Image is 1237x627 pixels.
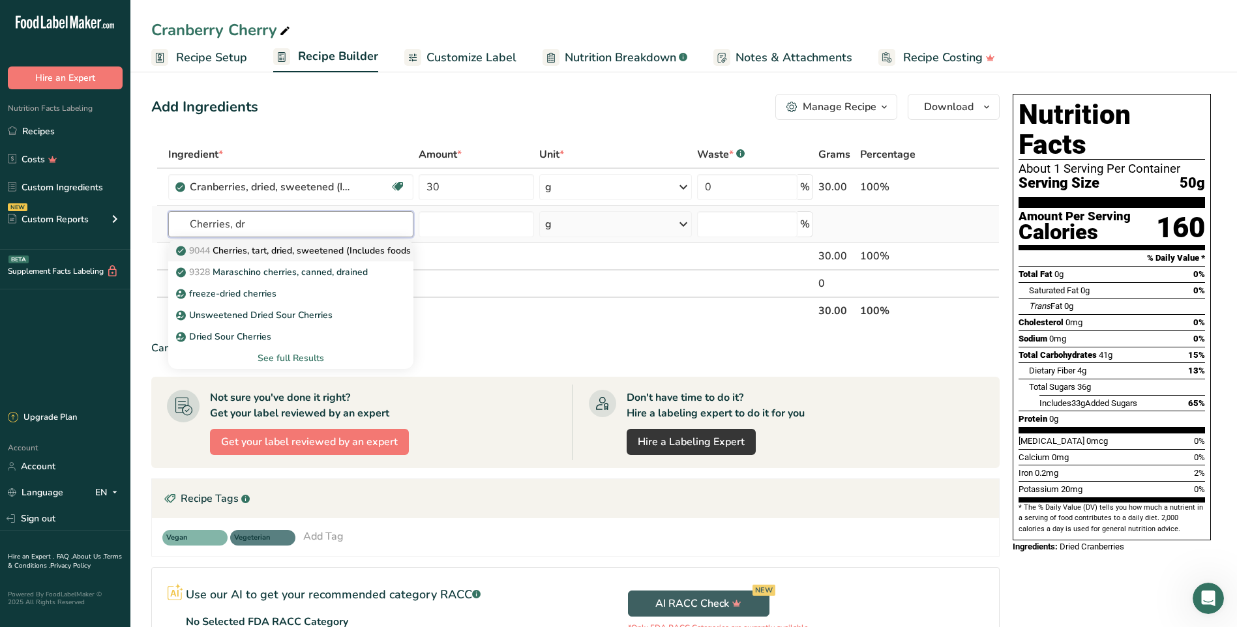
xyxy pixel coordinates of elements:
th: Net Totals [166,297,816,324]
span: Iron [1019,468,1033,478]
a: Hire an Expert . [8,552,54,561]
span: 41g [1099,350,1112,360]
a: Unsweetened Dried Sour Cherries [168,304,413,326]
span: 0% [1193,317,1205,327]
div: Not sure you've done it right? Get your label reviewed by an expert [210,390,389,421]
span: Vegan [166,532,212,544]
span: Customize Label [426,49,516,66]
span: Includes Added Sugars [1039,398,1137,408]
span: 0% [1194,484,1205,494]
span: 0mg [1066,317,1082,327]
span: Ingredient [168,147,223,162]
span: 0mg [1049,334,1066,343]
div: Waste [697,147,745,162]
span: Ingredients: [1013,542,1058,551]
a: Language [8,481,63,504]
span: 0% [1194,452,1205,462]
a: Customize Label [404,43,516,72]
div: NEW [753,585,775,596]
a: Recipe Builder [273,42,378,73]
p: Dried Sour Cherries [179,330,271,343]
span: 13% [1188,366,1205,375]
p: Maraschino cherries, canned, drained [179,265,368,279]
span: 15% [1188,350,1205,360]
div: g [545,216,552,232]
div: Upgrade Plan [8,411,77,424]
span: 0g [1049,414,1058,424]
a: Notes & Attachments [713,43,852,72]
a: freeze-dried cherries [168,283,413,304]
div: About 1 Serving Per Container [1019,162,1205,175]
div: See full Results [179,351,403,365]
div: 100% [860,248,938,264]
th: 30.00 [816,297,857,324]
span: Calcium [1019,452,1050,462]
section: % Daily Value * [1019,250,1205,266]
div: 0 [818,276,855,291]
div: Cranberry Cherry [151,18,293,42]
input: Add Ingredient [168,211,413,237]
h1: Nutrition Facts [1019,100,1205,160]
div: Powered By FoodLabelMaker © 2025 All Rights Reserved [8,591,123,606]
span: 0mcg [1086,436,1108,446]
div: Add Ingredients [151,96,258,118]
span: Recipe Setup [176,49,247,66]
span: 9328 [189,266,210,278]
div: Can't find your ingredient? [151,340,1000,356]
p: freeze-dried cherries [179,287,276,300]
span: Recipe Costing [903,49,983,66]
span: Cholesterol [1019,317,1064,327]
span: Fat [1029,301,1062,311]
span: Sodium [1019,334,1047,343]
p: Cherries, tart, dried, sweetened (Includes foods for USDA's Food Distribution Program) [179,244,576,257]
div: BETA [8,255,29,263]
span: 2% [1194,468,1205,478]
a: Dried Sour Cherries [168,326,413,347]
span: 4g [1077,366,1086,375]
span: 0% [1193,334,1205,343]
span: Vegeterian [234,532,280,544]
div: g [545,179,552,195]
span: Dried Cranberries [1060,542,1124,551]
span: Amount [419,147,462,162]
span: [MEDICAL_DATA] [1019,436,1084,446]
div: Cranberries, dried, sweetened (Includes foods for USDA's Food Distribution Program) [190,179,353,195]
span: 9044 [189,244,210,257]
span: Potassium [1019,484,1059,494]
span: 0g [1054,269,1064,279]
span: 0mg [1052,452,1069,462]
a: Hire a Labeling Expert [627,429,756,455]
a: Terms & Conditions . [8,552,122,570]
span: 0g [1081,285,1090,295]
i: Trans [1029,301,1051,311]
span: 20mg [1061,484,1082,494]
div: Custom Reports [8,212,89,226]
div: NEW [8,203,27,211]
span: 0% [1193,285,1205,295]
button: Get your label reviewed by an expert [210,429,409,455]
span: Notes & Attachments [736,49,852,66]
span: Dietary Fiber [1029,366,1075,375]
span: Total Fat [1019,269,1052,279]
span: Grams [818,147,850,162]
button: Hire an Expert [8,66,123,89]
div: Amount Per Serving [1019,211,1131,223]
span: Total Sugars [1029,382,1075,392]
span: Percentage [860,147,916,162]
div: See full Results [168,347,413,369]
span: Protein [1019,414,1047,424]
span: AI RACC Check [655,596,741,611]
span: Total Carbohydrates [1019,350,1097,360]
a: 9328Maraschino cherries, canned, drained [168,261,413,283]
th: 100% [857,297,940,324]
span: Saturated Fat [1029,285,1079,295]
a: FAQ . [57,552,72,561]
section: * The % Daily Value (DV) tells you how much a nutrient in a serving of food contributes to a dail... [1019,503,1205,534]
div: Manage Recipe [803,99,876,115]
span: 65% [1188,398,1205,408]
a: Recipe Costing [878,43,995,72]
span: 0% [1193,269,1205,279]
button: Manage Recipe [775,94,897,120]
a: Recipe Setup [151,43,247,72]
span: Nutrition Breakdown [565,49,676,66]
